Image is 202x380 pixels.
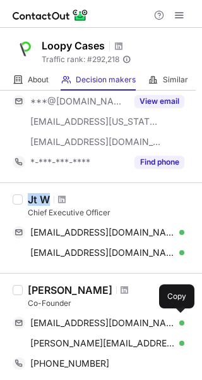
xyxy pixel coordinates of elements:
button: Reveal Button [134,95,184,108]
span: [EMAIL_ADDRESS][US_STATE][DOMAIN_NAME] [30,116,162,127]
span: [EMAIL_ADDRESS][DOMAIN_NAME] [30,227,175,238]
div: Co-Founder [28,298,194,309]
img: e50ee67cf21c875efda5580a924eb00b [13,36,38,61]
span: Similar [163,75,188,85]
span: [EMAIL_ADDRESS][DOMAIN_NAME] [30,317,175,329]
span: [PHONE_NUMBER] [30,358,109,369]
h1: Loopy Cases [42,38,105,53]
span: [EMAIL_ADDRESS][DOMAIN_NAME] [30,136,162,148]
span: [EMAIL_ADDRESS][DOMAIN_NAME] [30,247,175,258]
span: ***@[DOMAIN_NAME] [30,96,127,107]
div: Chief Executive Officer [28,207,194,218]
img: ContactOut v5.3.10 [13,8,88,23]
span: Traffic rank: # 292,218 [42,55,119,64]
span: [PERSON_NAME][EMAIL_ADDRESS][DOMAIN_NAME] [30,338,175,349]
button: Reveal Button [134,156,184,168]
div: Jt W [28,193,50,206]
div: [PERSON_NAME] [28,284,112,296]
span: About [28,75,49,85]
span: Decision makers [76,75,136,85]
